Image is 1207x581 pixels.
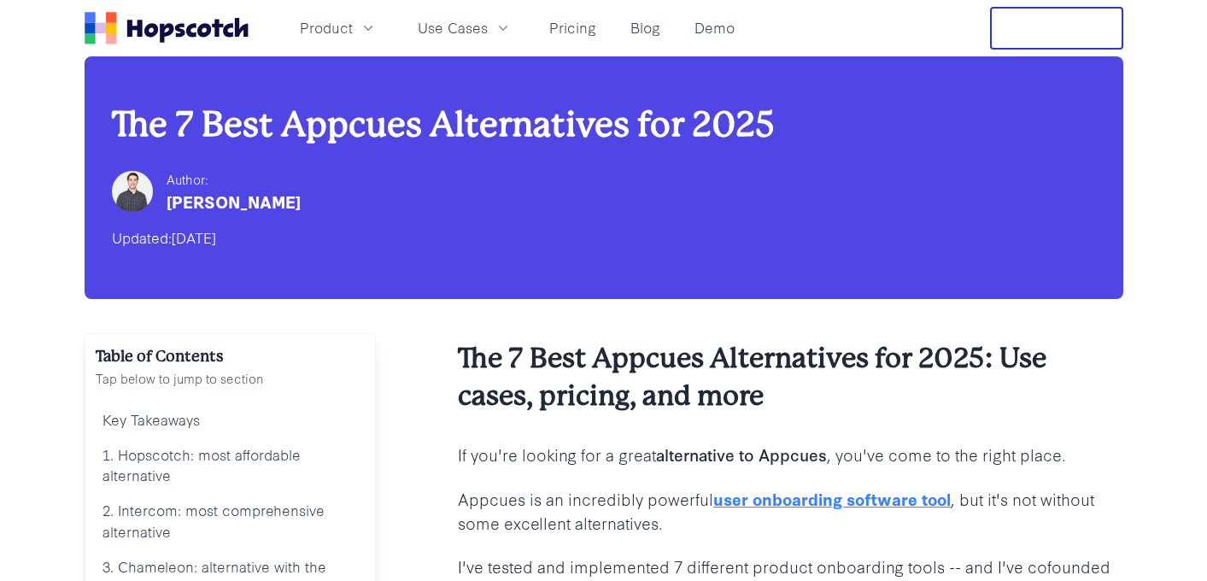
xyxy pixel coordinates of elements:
[96,402,365,437] a: Key Takeaways
[300,17,353,38] span: Product
[656,443,827,466] b: alternative to Appcues
[290,14,387,42] button: Product
[407,14,522,42] button: Use Cases
[990,7,1123,50] button: Free Trial
[167,169,301,190] div: Author:
[112,171,153,212] img: Mark Spera
[458,443,1123,467] p: If you're looking for a great , you've come to the right place.
[458,487,1123,535] p: Appcues is an incredibly powerful , but it's not without some excellent alternatives.
[688,14,741,42] a: Demo
[458,340,1123,415] h2: The 7 Best Appcues Alternatives for 2025: Use cases, pricing, and more
[96,437,365,494] a: 1. Hopscotch: most affordable alternative
[167,190,301,214] div: [PERSON_NAME]
[112,104,1096,145] h1: The 7 Best Appcues Alternatives for 2025
[418,17,488,38] span: Use Cases
[96,493,365,549] a: 2. Intercom: most comprehensive alternative
[624,14,667,42] a: Blog
[96,344,365,368] h2: Table of Contents
[542,14,603,42] a: Pricing
[172,227,216,247] time: [DATE]
[112,224,1096,251] div: Updated:
[85,12,249,44] a: Home
[713,487,951,510] a: user onboarding software tool
[96,368,365,389] p: Tap below to jump to section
